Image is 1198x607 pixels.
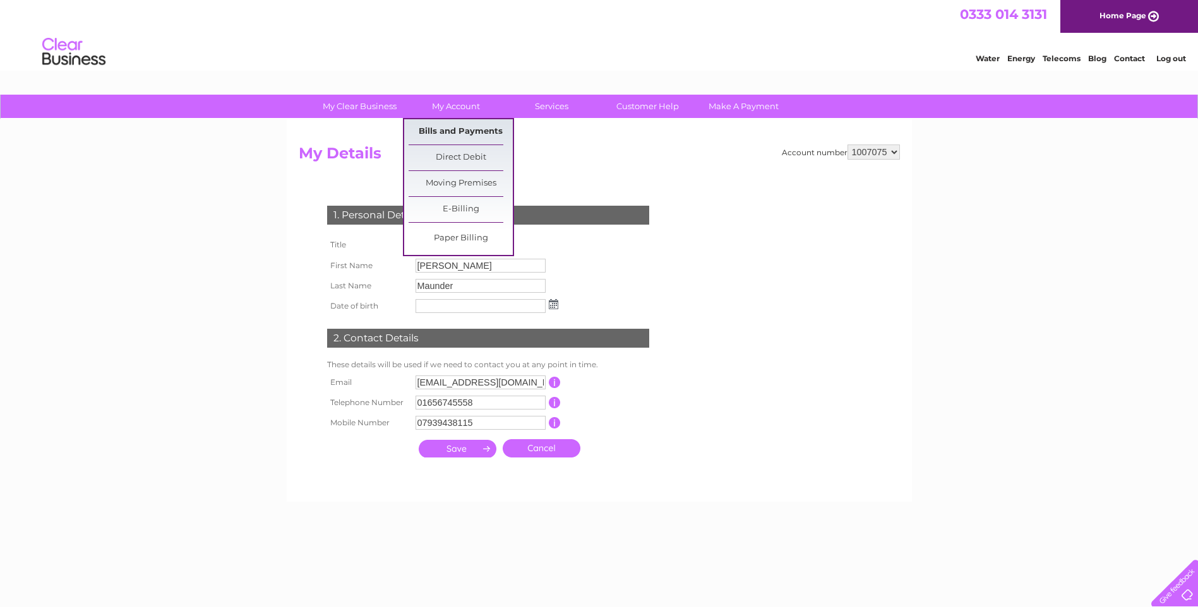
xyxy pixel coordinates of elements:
input: Submit [419,440,496,457]
img: ... [549,299,558,309]
a: Paper Billing [409,226,513,251]
a: Bills and Payments [409,119,513,144]
input: Information [549,377,561,388]
a: 0333 014 3131 [960,6,1047,22]
a: Direct Debit [409,145,513,170]
th: Telephone Number [324,392,412,413]
th: Email [324,372,412,392]
a: My Clear Business [308,95,412,118]
a: My Account [404,95,508,118]
a: Contact [1114,54,1145,63]
a: Services [500,95,604,118]
h2: My Details [299,144,900,168]
th: Date of birth [324,296,412,316]
th: Title [324,234,412,256]
th: Last Name [324,276,412,296]
a: Cancel [503,439,580,457]
a: Moving Premises [409,171,513,196]
div: 1. Personal Details [327,206,649,225]
a: Make A Payment [692,95,796,118]
th: First Name [324,256,412,276]
div: Account number [782,144,900,160]
a: Blog [1088,54,1106,63]
input: Information [549,397,561,408]
th: Mobile Number [324,413,412,433]
div: 2. Contact Details [327,329,649,348]
input: Information [549,417,561,428]
a: Energy [1007,54,1035,63]
a: Log out [1156,54,1186,63]
a: Telecoms [1043,54,1081,63]
td: These details will be used if we need to contact you at any point in time. [324,357,652,372]
a: Customer Help [596,95,700,118]
img: logo.png [42,33,106,71]
a: Water [976,54,1000,63]
a: E-Billing [409,197,513,222]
